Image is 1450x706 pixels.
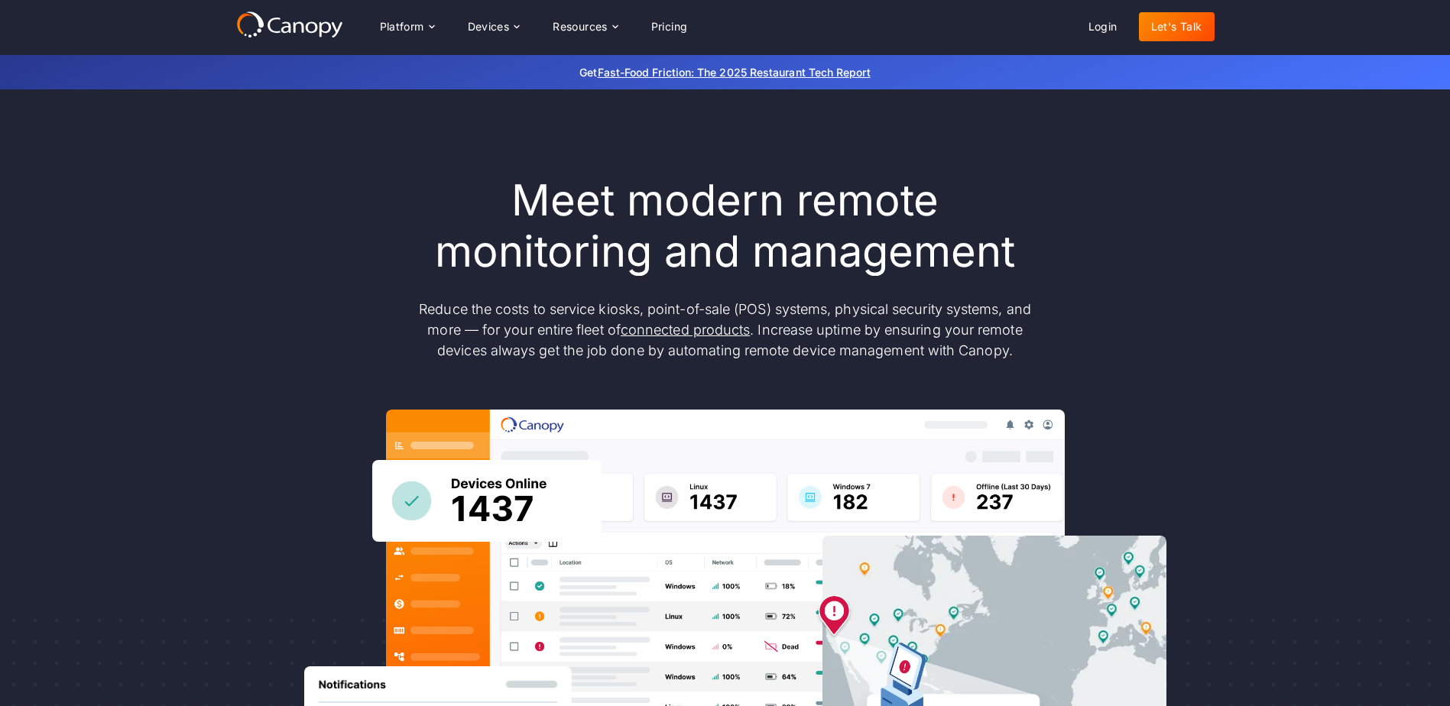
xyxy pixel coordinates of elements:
a: Let's Talk [1139,12,1215,41]
a: connected products [621,322,750,338]
div: Platform [380,21,424,32]
a: Login [1076,12,1130,41]
div: Resources [540,11,629,42]
a: Pricing [639,12,700,41]
p: Get [351,64,1100,80]
div: Resources [553,21,608,32]
p: Reduce the costs to service kiosks, point-of-sale (POS) systems, physical security systems, and m... [404,299,1046,361]
a: Fast-Food Friction: The 2025 Restaurant Tech Report [598,66,871,79]
h1: Meet modern remote monitoring and management [404,175,1046,277]
div: Platform [368,11,446,42]
img: Canopy sees how many devices are online [372,460,602,542]
div: Devices [456,11,532,42]
div: Devices [468,21,510,32]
